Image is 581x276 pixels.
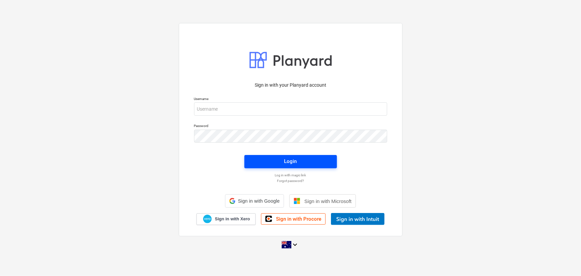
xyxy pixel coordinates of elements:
[238,198,280,204] span: Sign in with Google
[244,155,337,168] button: Login
[215,216,250,222] span: Sign in with Xero
[294,198,300,204] img: Microsoft logo
[291,241,299,249] i: keyboard_arrow_down
[194,102,387,116] input: Username
[194,82,387,89] p: Sign in with your Planyard account
[276,216,321,222] span: Sign in with Procore
[191,179,391,183] a: Forgot password?
[203,215,212,224] img: Xero logo
[194,97,387,102] p: Username
[194,124,387,129] p: Password
[304,198,352,204] span: Sign in with Microsoft
[284,157,297,166] div: Login
[261,213,326,225] a: Sign in with Procore
[191,173,391,177] a: Log in with magic link
[225,194,284,208] div: Sign in with Google
[196,213,256,225] a: Sign in with Xero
